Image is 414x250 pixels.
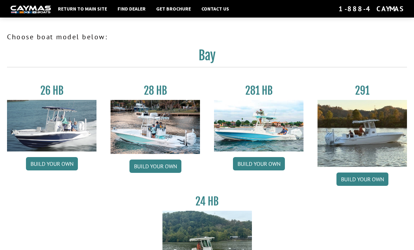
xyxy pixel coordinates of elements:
[153,4,194,13] a: Get Brochure
[162,195,252,208] h3: 24 HB
[129,160,181,173] a: Build your own
[198,4,233,13] a: Contact Us
[114,4,149,13] a: Find Dealer
[233,157,285,170] a: Build your own
[7,100,96,151] img: 26_new_photo_resized.jpg
[111,100,200,154] img: 28_hb_thumbnail_for_caymas_connect.jpg
[7,48,407,67] h2: Bay
[111,84,200,97] h3: 28 HB
[7,84,96,97] h3: 26 HB
[318,100,407,167] img: 291_Thumbnail.jpg
[26,157,78,170] a: Build your own
[54,4,111,13] a: Return to main site
[214,84,303,97] h3: 281 HB
[7,32,407,42] p: Choose boat model below:
[214,100,303,151] img: 28-hb-twin.jpg
[11,6,51,13] img: white-logo-c9c8dbefe5ff5ceceb0f0178aa75bf4bb51f6bca0971e226c86eb53dfe498488.png
[318,84,407,97] h3: 291
[339,4,403,13] div: 1-888-4CAYMAS
[336,173,388,186] a: Build your own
